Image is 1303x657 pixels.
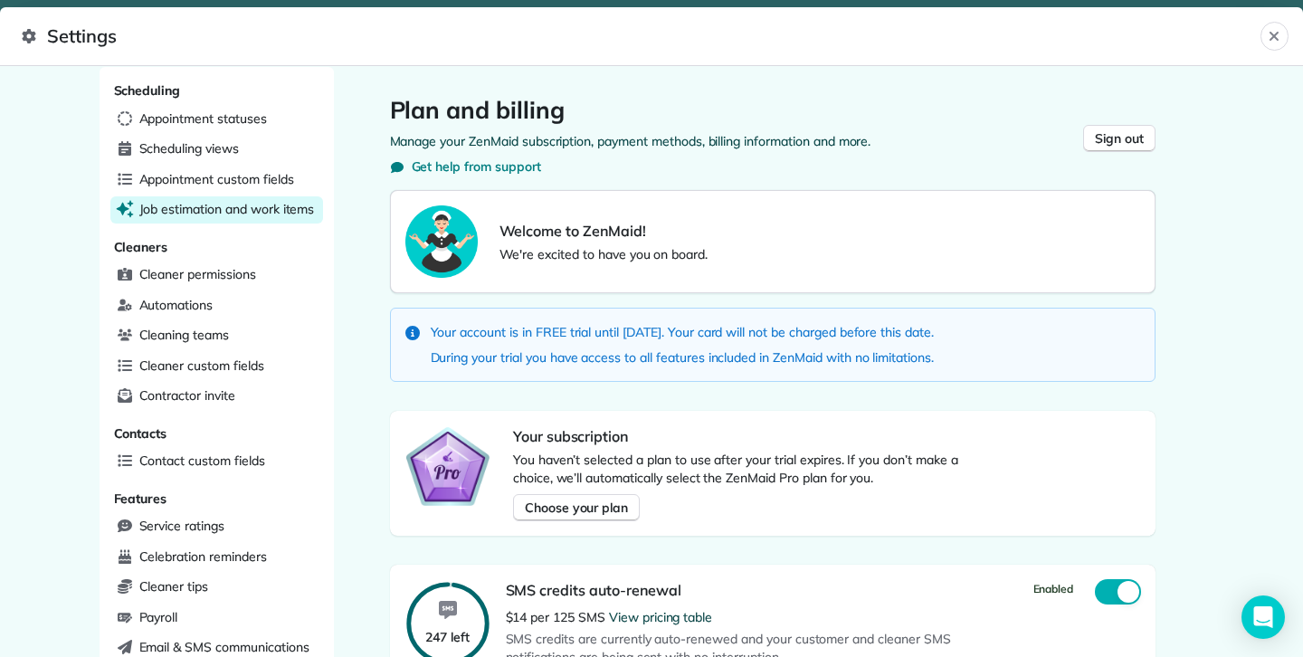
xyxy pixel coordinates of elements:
[390,96,1156,125] h1: Plan and billing
[506,581,681,599] span: SMS credits auto-renewal
[139,577,209,595] span: Cleaner tips
[110,574,323,601] a: Cleaner tips
[390,157,541,176] button: Get help from support
[110,513,323,540] a: Service ratings
[431,348,935,367] p: During your trial you have access to all features included in ZenMaid with no limitations.
[114,239,168,255] span: Cleaners
[139,608,178,626] span: Payroll
[609,609,712,625] a: View pricing table
[513,427,628,445] span: Your subscription
[110,136,323,163] a: Scheduling views
[114,82,181,99] span: Scheduling
[139,357,264,375] span: Cleaner custom fields
[506,609,609,625] span: $14 per 125 SMS
[1033,582,1074,595] span: Enabled
[139,265,256,283] span: Cleaner permissions
[1260,22,1289,51] button: Close
[513,451,965,487] p: You haven’t selected a plan to use after your trial expires. If you don’t make a choice, we’ll au...
[110,448,323,475] a: Contact custom fields
[1083,125,1156,152] button: Sign out
[1241,595,1285,639] div: Open Intercom Messenger
[139,170,294,188] span: Appointment custom fields
[139,109,267,128] span: Appointment statuses
[110,196,323,224] a: Job estimation and work items
[431,323,935,341] p: Your account is in FREE trial until [DATE]. Your card will not be charged before this date.
[110,167,323,194] a: Appointment custom fields
[139,638,309,656] span: Email & SMS communications
[139,200,315,218] span: Job estimation and work items
[139,517,224,535] span: Service ratings
[499,220,709,242] span: Welcome to ZenMaid!
[110,292,323,319] a: Automations
[139,296,214,314] span: Automations
[513,494,640,521] button: Choose your plan
[110,544,323,571] a: Celebration reminders
[110,383,323,410] a: Contractor invite
[139,386,235,405] span: Contractor invite
[110,262,323,289] a: Cleaner permissions
[412,157,541,176] span: Get help from support
[390,132,1156,150] p: Manage your ZenMaid subscription, payment methods, billing information and more.
[114,490,167,507] span: Features
[110,106,323,133] a: Appointment statuses
[114,425,167,442] span: Contacts
[499,245,709,263] span: We're excited to have you on board.
[139,547,267,566] span: Celebration reminders
[139,326,229,344] span: Cleaning teams
[139,452,265,470] span: Contact custom fields
[22,22,1260,51] span: Settings
[404,425,491,508] img: ZenMaid Pro Plan Badge
[139,139,239,157] span: Scheduling views
[110,605,323,632] a: Payroll
[1095,129,1144,148] span: Sign out
[110,322,323,349] a: Cleaning teams
[525,499,628,517] span: Choose your plan
[110,353,323,380] a: Cleaner custom fields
